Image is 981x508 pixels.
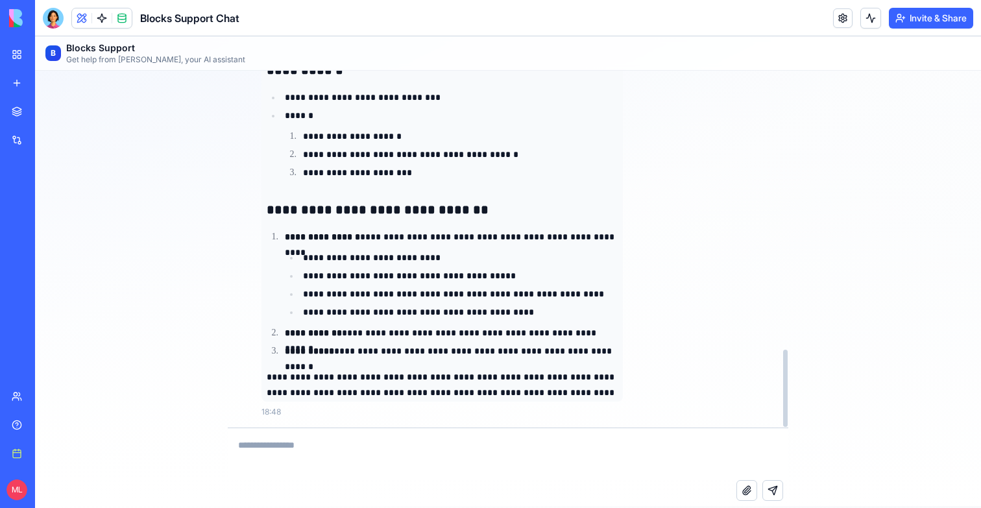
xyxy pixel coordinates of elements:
span: B [16,12,21,22]
button: Invite & Share [889,8,973,29]
h1: Blocks Support [31,5,210,18]
span: 18:48 [226,370,246,381]
h1: Blocks Support Chat [140,10,239,26]
img: logo [9,9,90,27]
p: Get help from [PERSON_NAME], your AI assistant [31,18,210,29]
span: ML [6,479,27,500]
